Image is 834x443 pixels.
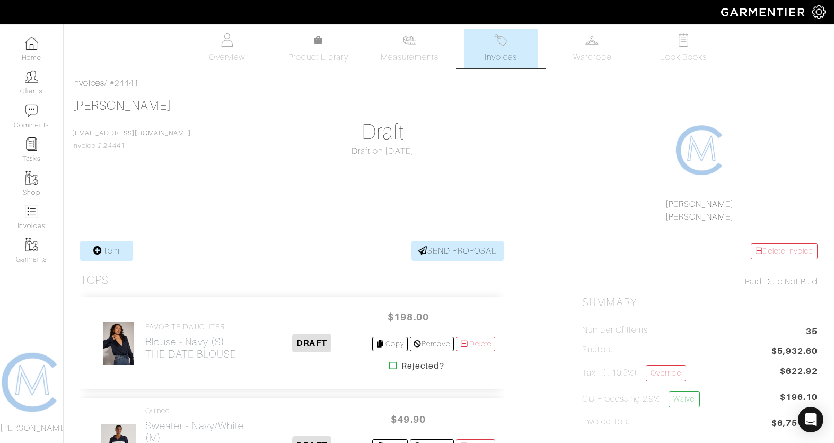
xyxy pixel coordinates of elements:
a: [PERSON_NAME] [72,99,171,112]
img: clients-icon-6bae9207a08558b7cb47a8932f037763ab4055f8c8b6bfacd5dc20c3e0201464.png [25,70,38,83]
h2: Blouse - Navy (S) THE DATE BLOUSE [145,336,236,360]
a: Measurements [372,29,447,68]
img: dashboard-icon-dbcd8f5a0b271acd01030246c82b418ddd0df26cd7fceb0bd07c9910d44c42f6.png [25,37,38,50]
a: [EMAIL_ADDRESS][DOMAIN_NAME] [72,129,191,137]
a: Invoices [464,29,538,68]
a: Item [80,241,133,261]
h5: Subtotal [582,345,615,355]
img: reminder-icon-8004d30b9f0a5d33ae49ab947aed9ed385cf756f9e5892f1edd6e32f2345188e.png [25,137,38,151]
span: 35 [806,325,818,340]
div: Draft on [DATE] [265,145,501,158]
img: gear-icon-white-bd11855cb880d31180b6d7d6211b90ccbf57a29d726f0c71d8c61bd08dd39cc2.png [812,5,826,19]
a: Invoices [72,79,104,88]
h1: Draft [265,119,501,145]
div: Not Paid [582,275,818,288]
a: SEND PROPOSAL [411,241,504,261]
h5: CC Processing 2.9% [582,391,699,407]
h3: Tops [80,274,109,287]
img: aTbY9sVWV853hgbCt2AtoFG2 [103,321,135,366]
a: [PERSON_NAME] [665,199,734,209]
span: Measurements [381,51,438,64]
h4: Quince [145,406,252,415]
div: Open Intercom Messenger [798,407,823,432]
a: Delete Invoice [751,243,818,259]
span: Invoices [485,51,517,64]
span: $198.00 [376,306,440,328]
a: Overview [190,29,264,68]
span: $6,751.62 [771,417,818,431]
a: Remove [410,337,454,351]
img: garments-icon-b7da505a4dc4fd61783c78ac3ca0ef83fa9d6f193b1c9dc38574b1d14d53ca28.png [25,238,38,251]
img: basicinfo-40fd8af6dae0f16599ec9e87c0ef1c0a1fdea2edbe929e3d69a839185d80c458.svg [221,33,234,47]
a: FAVORITE DAUGHTER Blouse - Navy (S)THE DATE BLOUSE [145,323,236,360]
img: 1608267731955.png.png [674,124,727,177]
a: Override [646,365,686,381]
div: / #24441 [72,77,826,90]
a: Wardrobe [555,29,629,68]
a: Product Library [281,34,355,64]
img: orders-icon-0abe47150d42831381b5fb84f609e132dff9fe21cb692f30cb5eec754e2cba89.png [25,205,38,218]
img: comment-icon-a0a6a9ef722e966f86d9cbdc48e553b5cf19dbc54f86b18d962a5391bc8f6eb6.png [25,104,38,117]
span: Overview [209,51,244,64]
img: garmentier-logo-header-white-b43fb05a5012e4ada735d5af1a66efaba907eab6374d6393d1fbf88cb4ef424d.png [716,3,812,21]
h5: Tax ( : 10.5%) [582,365,686,381]
span: Paid Date: [745,277,785,286]
span: Invoice # 24441 [72,129,191,150]
img: garments-icon-b7da505a4dc4fd61783c78ac3ca0ef83fa9d6f193b1c9dc38574b1d14d53ca28.png [25,171,38,185]
span: $49.90 [376,408,440,431]
h5: Number of Items [582,325,648,335]
span: Product Library [288,51,348,64]
a: Look Books [646,29,721,68]
img: wardrobe-487a4870c1b7c33e795ec22d11cfc2ed9d08956e64fb3008fe2437562e282088.svg [585,33,599,47]
span: $196.10 [780,391,818,412]
span: Wardrobe [573,51,611,64]
span: Look Books [660,51,707,64]
a: [PERSON_NAME] [665,212,734,222]
span: DRAFT [292,334,331,352]
a: Copy [372,337,408,351]
img: orders-27d20c2124de7fd6de4e0e44c1d41de31381a507db9b33961299e4e07d508b8c.svg [494,33,507,47]
strong: Rejected? [401,360,444,372]
img: measurements-466bbee1fd09ba9460f595b01e5d73f9e2bff037440d3c8f018324cb6cdf7a4a.svg [403,33,416,47]
h5: Invoice Total [582,417,633,427]
h4: FAVORITE DAUGHTER [145,323,236,332]
h2: Summary [582,296,818,309]
a: Waive [669,391,699,407]
span: $622.92 [780,365,818,378]
span: $5,932.60 [771,345,818,359]
img: todo-9ac3debb85659649dc8f770b8b6100bb5dab4b48dedcbae339e5042a72dfd3cc.svg [677,33,690,47]
a: Delete [456,337,495,351]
